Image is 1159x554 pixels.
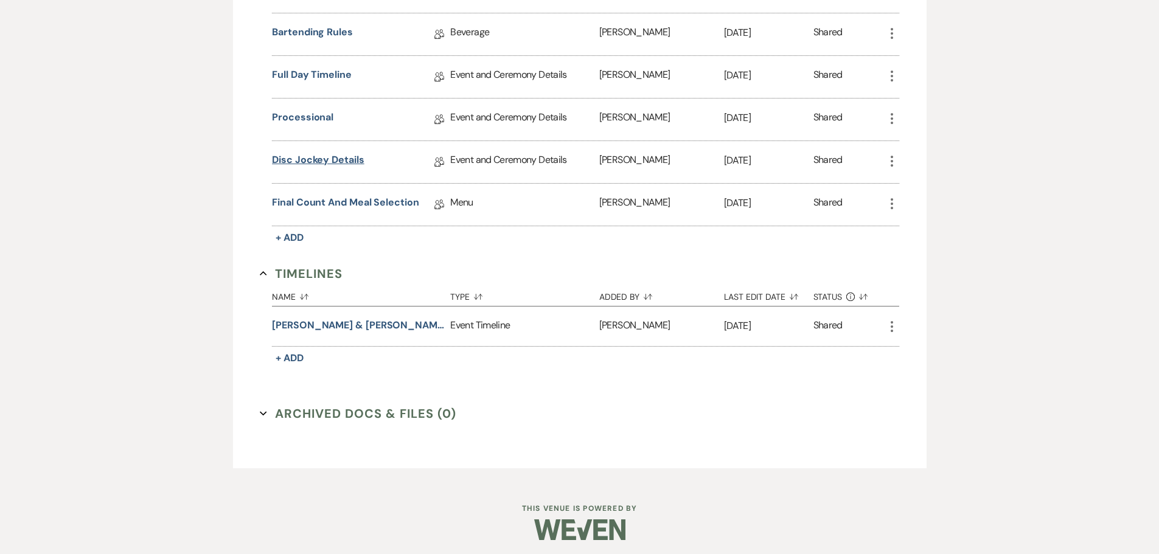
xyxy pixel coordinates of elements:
[724,110,813,126] p: [DATE]
[450,184,599,226] div: Menu
[272,110,333,129] a: Processional
[260,404,456,423] button: Archived Docs & Files (0)
[724,283,813,306] button: Last Edit Date
[599,56,724,98] div: [PERSON_NAME]
[724,25,813,41] p: [DATE]
[272,229,307,246] button: + Add
[534,508,625,551] img: Weven Logo
[276,231,304,244] span: + Add
[272,153,364,171] a: Disc Jockey Details
[813,318,843,334] div: Shared
[724,318,813,334] p: [DATE]
[813,283,885,306] button: Status
[724,195,813,211] p: [DATE]
[813,153,843,171] div: Shared
[599,13,724,55] div: [PERSON_NAME]
[272,195,419,214] a: Final Count and Meal Selection
[599,141,724,183] div: [PERSON_NAME]
[813,25,843,44] div: Shared
[813,68,843,86] div: Shared
[260,265,343,283] button: Timelines
[272,350,307,367] button: + Add
[276,351,304,364] span: + Add
[272,25,353,44] a: Bartending Rules
[272,283,450,306] button: Name
[724,153,813,168] p: [DATE]
[272,318,445,333] button: [PERSON_NAME] & [PERSON_NAME]'s Wedding Timeline (Draft)
[599,283,724,306] button: Added By
[272,68,352,86] a: Full Day Timeline
[599,306,724,346] div: [PERSON_NAME]
[599,184,724,226] div: [PERSON_NAME]
[813,195,843,214] div: Shared
[450,13,599,55] div: Beverage
[599,99,724,140] div: [PERSON_NAME]
[450,56,599,98] div: Event and Ceremony Details
[450,283,599,306] button: Type
[813,110,843,129] div: Shared
[450,141,599,183] div: Event and Ceremony Details
[450,99,599,140] div: Event and Ceremony Details
[813,293,843,301] span: Status
[724,68,813,83] p: [DATE]
[450,306,599,346] div: Event Timeline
